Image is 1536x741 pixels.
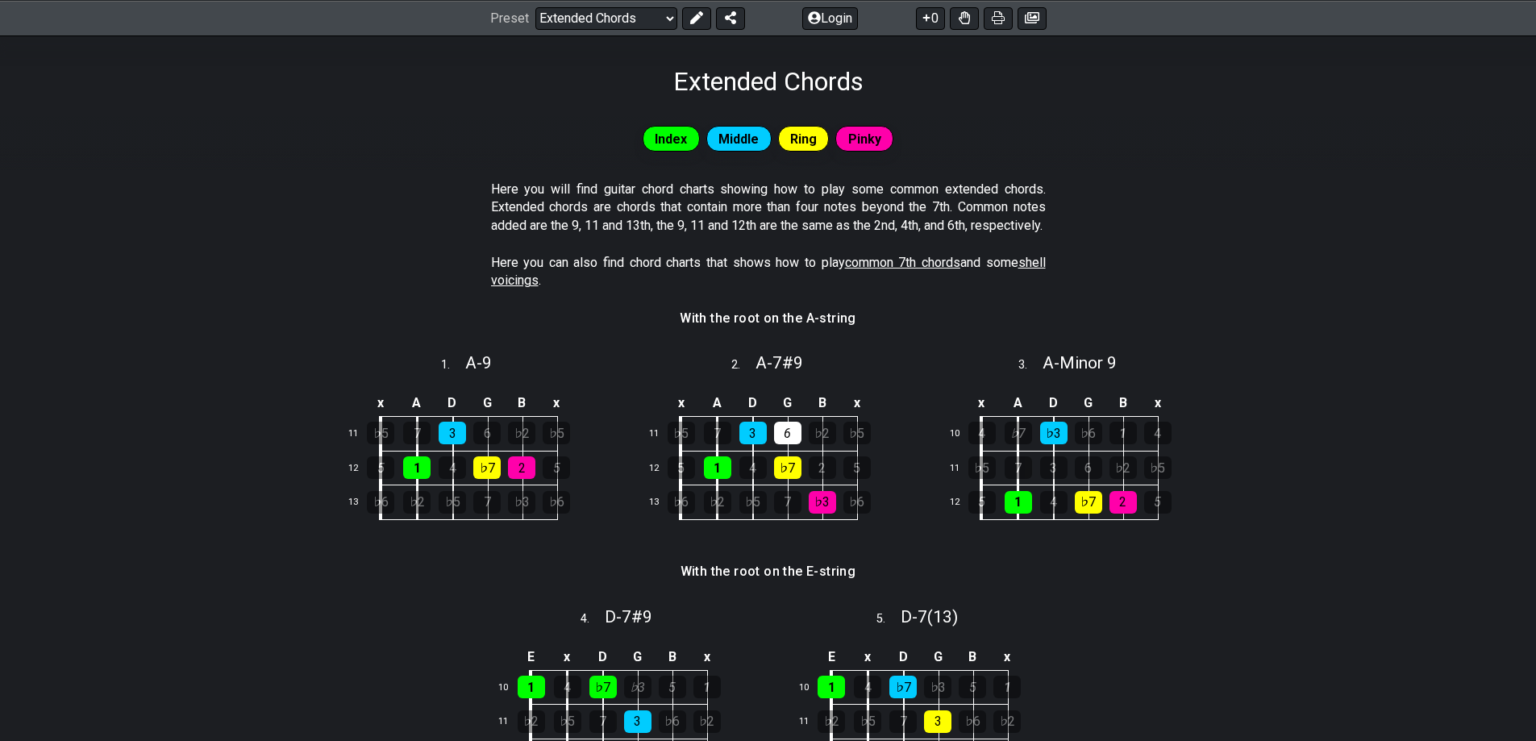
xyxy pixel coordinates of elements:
[367,491,394,514] div: ♭6
[889,710,917,733] div: 7
[1005,491,1032,514] div: 1
[1144,491,1172,514] div: 5
[668,422,695,444] div: ♭5
[1040,422,1068,444] div: ♭3
[659,710,686,733] div: ♭6
[403,422,431,444] div: 7
[924,710,951,733] div: 3
[491,181,1046,235] p: Here you will find guitar chord charts showing how to play some common extended chords. Extended ...
[605,607,652,627] span: D - 7#9
[809,456,836,479] div: 2
[990,643,1025,670] td: x
[950,6,979,29] button: Toggle Dexterity for all fretkits
[1109,491,1137,514] div: 2
[943,451,981,485] td: 11
[642,451,681,485] td: 12
[642,417,681,452] td: 11
[968,491,996,514] div: 5
[554,676,581,698] div: 4
[581,610,605,628] span: 4 .
[790,127,817,151] span: Ring
[341,451,380,485] td: 12
[843,422,871,444] div: ♭5
[848,127,881,151] span: Pinky
[792,705,830,739] td: 11
[655,127,687,151] span: Index
[1018,6,1047,29] button: Create image
[921,643,955,670] td: G
[470,390,505,417] td: G
[993,710,1021,733] div: ♭2
[1040,491,1068,514] div: 4
[943,417,981,452] td: 10
[1000,390,1036,417] td: A
[809,422,836,444] div: ♭2
[802,6,858,29] button: Login
[399,390,435,417] td: A
[535,6,677,29] select: Preset
[774,491,801,514] div: 7
[505,390,539,417] td: B
[739,456,767,479] div: 4
[854,676,881,698] div: 4
[682,6,711,29] button: Edit Preset
[901,607,958,627] span: D - 7(13)
[490,10,529,26] span: Preset
[845,255,960,270] span: common 7th chords
[554,710,581,733] div: ♭5
[959,676,986,698] div: 5
[1005,422,1032,444] div: ♭7
[508,491,535,514] div: ♭3
[589,710,617,733] div: 7
[403,491,431,514] div: ♭2
[367,422,394,444] div: ♭5
[699,390,735,417] td: A
[739,491,767,514] div: ♭5
[1071,390,1105,417] td: G
[624,710,651,733] div: 3
[1140,390,1175,417] td: x
[756,353,803,373] span: A - 7#9
[362,390,399,417] td: x
[731,356,756,374] span: 2 .
[716,6,745,29] button: Share Preset
[642,485,681,520] td: 13
[774,422,801,444] div: 6
[620,643,655,670] td: G
[659,676,686,698] div: 5
[704,456,731,479] div: 1
[839,390,874,417] td: x
[770,390,805,417] td: G
[1040,456,1068,479] div: 3
[1109,422,1137,444] div: 1
[473,422,501,444] div: 6
[955,643,990,670] td: B
[1043,353,1117,373] span: A - Minor 9
[876,610,901,628] span: 5 .
[663,390,700,417] td: x
[341,417,380,452] td: 11
[585,643,621,670] td: D
[792,670,830,705] td: 10
[441,356,465,374] span: 1 .
[341,485,380,520] td: 13
[885,643,921,670] td: D
[491,254,1046,290] p: Here you can also find chord charts that shows how to play and some .
[693,710,721,733] div: ♭2
[943,485,981,520] td: 12
[1144,422,1172,444] div: 4
[492,670,531,705] td: 10
[655,643,689,670] td: B
[1005,456,1032,479] div: 7
[959,710,986,733] div: ♭6
[403,456,431,479] div: 1
[993,676,1021,698] div: 1
[984,6,1013,29] button: Print
[693,676,721,698] div: 1
[689,643,724,670] td: x
[854,710,881,733] div: ♭5
[543,491,570,514] div: ♭6
[473,491,501,514] div: 7
[465,353,492,373] span: A - 9
[924,676,951,698] div: ♭3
